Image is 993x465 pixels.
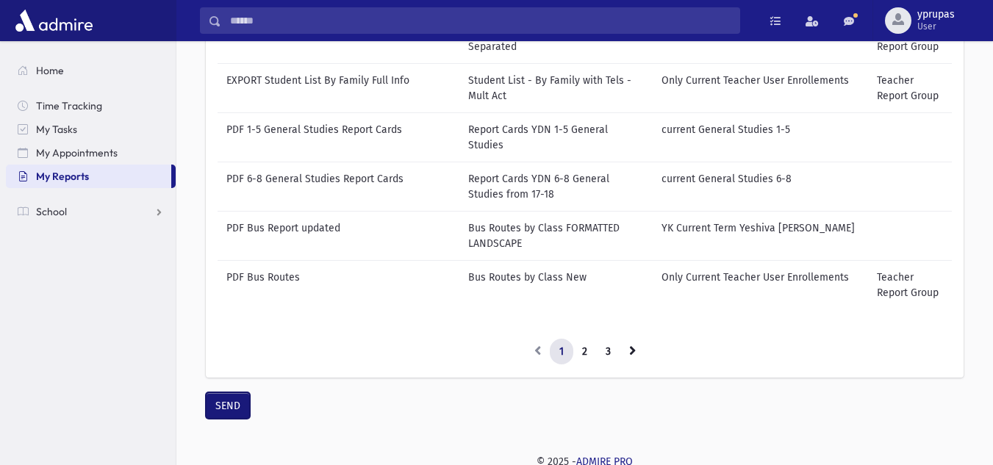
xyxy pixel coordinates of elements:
[36,170,89,183] span: My Reports
[653,211,868,260] td: YK Current Term Yeshiva [PERSON_NAME]
[459,162,653,211] td: Report Cards YDN 6-8 General Studies from 17-18
[36,99,102,112] span: Time Tracking
[459,211,653,260] td: Bus Routes by Class FORMATTED LANDSCAPE
[596,339,620,365] a: 3
[868,63,954,112] td: Teacher Report Group
[550,339,573,365] a: 1
[36,64,64,77] span: Home
[218,260,459,309] td: PDF Bus Routes
[218,162,459,211] td: PDF 6-8 General Studies Report Cards
[12,6,96,35] img: AdmirePro
[868,260,954,309] td: Teacher Report Group
[6,165,171,188] a: My Reports
[6,59,176,82] a: Home
[218,112,459,162] td: PDF 1-5 General Studies Report Cards
[206,392,250,419] button: SEND
[459,63,653,112] td: Student List - By Family with Tels - Mult Act
[653,162,868,211] td: current General Studies 6-8
[36,205,67,218] span: School
[653,112,868,162] td: current General Studies 1-5
[459,112,653,162] td: Report Cards YDN 1-5 General Studies
[653,260,868,309] td: Only Current Teacher User Enrollements
[6,118,176,141] a: My Tasks
[6,94,176,118] a: Time Tracking
[218,63,459,112] td: EXPORT Student List By Family Full Info
[6,141,176,165] a: My Appointments
[36,146,118,159] span: My Appointments
[917,9,955,21] span: yprupas
[36,123,77,136] span: My Tasks
[6,200,176,223] a: School
[573,339,597,365] a: 2
[917,21,955,32] span: User
[218,211,459,260] td: PDF Bus Report updated
[653,63,868,112] td: Only Current Teacher User Enrollements
[459,260,653,309] td: Bus Routes by Class New
[221,7,739,34] input: Search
